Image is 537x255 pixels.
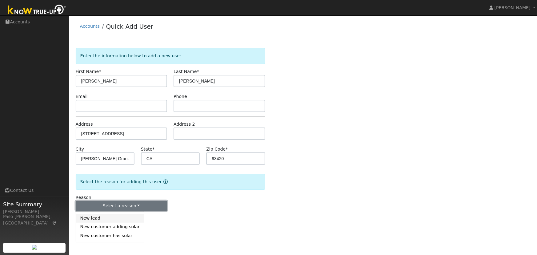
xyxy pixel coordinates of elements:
[226,147,228,152] span: Required
[162,179,168,184] a: Reason for new user
[495,5,531,10] span: [PERSON_NAME]
[32,245,37,250] img: retrieve
[106,23,154,30] a: Quick Add User
[76,121,93,127] label: Address
[99,69,101,74] span: Required
[52,221,57,225] a: Map
[76,174,265,190] div: Select the reason for adding this user
[76,223,144,231] a: New customer adding solar
[76,201,167,211] button: Select a reason
[206,146,228,152] label: Zip Code
[76,194,91,201] label: Reason
[3,200,66,208] span: Site Summary
[80,24,100,29] a: Accounts
[76,146,84,152] label: City
[76,68,101,75] label: First Name
[174,68,199,75] label: Last Name
[141,146,154,152] label: State
[76,214,144,223] a: New lead
[5,3,69,17] img: Know True-Up
[152,147,154,152] span: Required
[76,48,265,64] div: Enter the information below to add a new user
[76,93,88,100] label: Email
[3,208,66,215] div: [PERSON_NAME]
[3,213,66,226] div: Paso [PERSON_NAME], [GEOGRAPHIC_DATA]
[174,121,195,127] label: Address 2
[197,69,199,74] span: Required
[76,231,144,240] a: New customer has solar
[174,93,187,100] label: Phone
